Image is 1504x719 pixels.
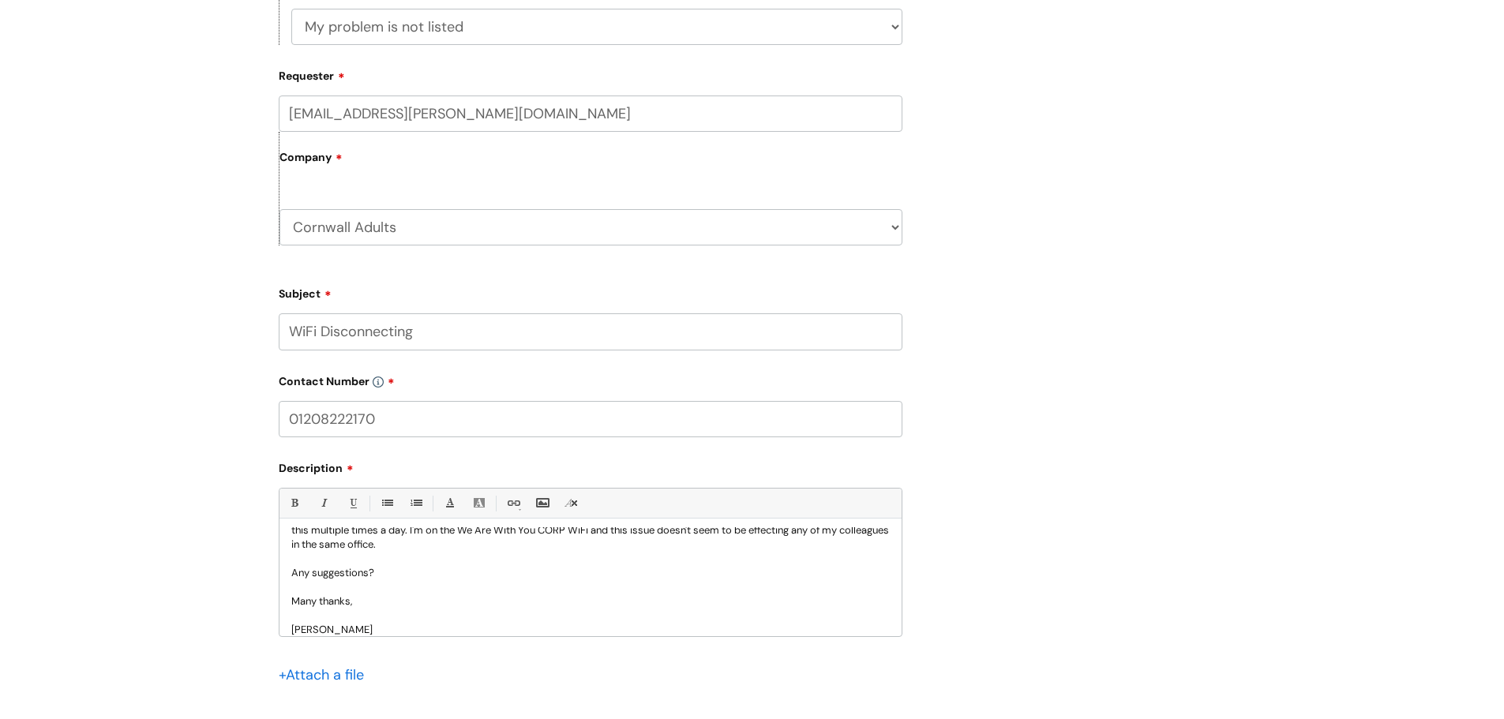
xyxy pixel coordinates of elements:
input: Email [279,95,902,132]
a: Remove formatting (Ctrl-\) [561,493,581,513]
a: Insert Image... [532,493,552,513]
a: Italic (Ctrl-I) [313,493,333,513]
div: Attach a file [279,662,373,687]
label: Contact Number [279,369,902,388]
a: Link [503,493,523,513]
label: Requester [279,64,902,83]
p: [PERSON_NAME] [291,623,890,637]
a: • Unordered List (Ctrl-Shift-7) [377,493,396,513]
label: Description [279,456,902,475]
span: + [279,665,286,684]
p: Any suggestions? [291,566,890,580]
label: Subject [279,282,902,301]
a: Back Color [469,493,489,513]
a: Font Color [440,493,459,513]
a: Bold (Ctrl-B) [284,493,304,513]
a: 1. Ordered List (Ctrl-Shift-8) [406,493,426,513]
p: Many thanks, [291,594,890,609]
label: Company [279,145,902,181]
a: Underline(Ctrl-U) [343,493,362,513]
img: info-icon.svg [373,376,384,388]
